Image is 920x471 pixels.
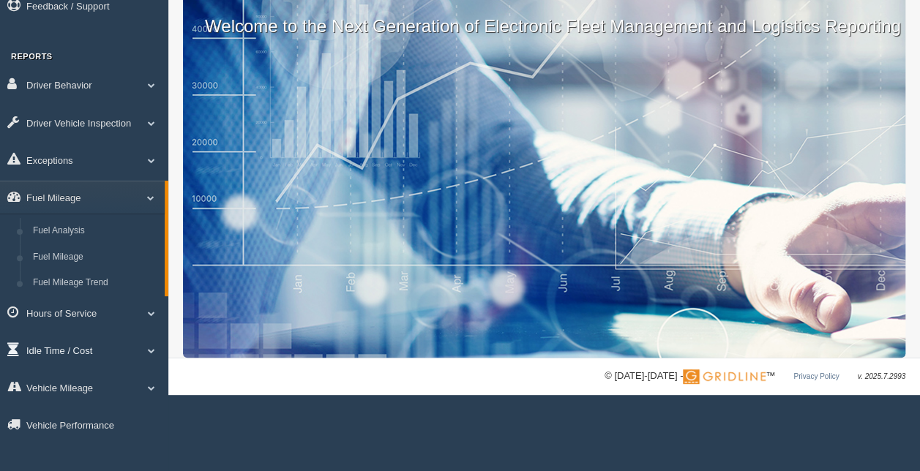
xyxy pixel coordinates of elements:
div: © [DATE]-[DATE] - ™ [605,369,905,384]
span: v. 2025.7.2993 [858,372,905,380]
a: Fuel Mileage [26,244,165,271]
a: Privacy Policy [793,372,839,380]
a: Fuel Analysis [26,218,165,244]
a: Fuel Mileage Trend [26,270,165,296]
img: Gridline [683,369,766,384]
